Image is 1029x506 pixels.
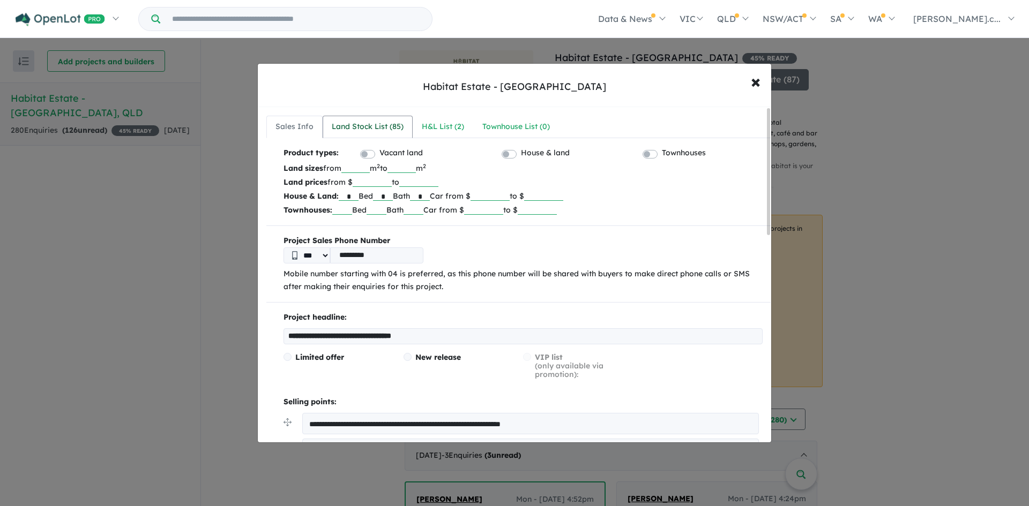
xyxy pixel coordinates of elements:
b: House & Land: [284,191,339,201]
p: Mobile number starting with 04 is preferred, as this phone number will be shared with buyers to m... [284,268,763,293]
p: from $ to [284,175,763,189]
p: Selling points: [284,396,763,409]
img: Openlot PRO Logo White [16,13,105,26]
div: Habitat Estate - [GEOGRAPHIC_DATA] [423,80,606,94]
p: Project headline: [284,311,763,324]
span: New release [415,352,461,362]
label: Townhouses [662,147,706,160]
div: Sales Info [275,120,314,133]
b: Townhouses: [284,205,332,215]
b: Project Sales Phone Number [284,235,763,247]
b: Land prices [284,177,327,187]
p: Bed Bath Car from $ to $ [284,189,763,203]
label: House & land [521,147,570,160]
div: Land Stock List ( 85 ) [332,120,404,133]
img: drag.svg [284,418,292,426]
div: Townhouse List ( 0 ) [482,120,550,133]
div: H&L List ( 2 ) [422,120,464,133]
span: × [751,70,760,93]
label: Vacant land [379,147,423,160]
sup: 2 [423,162,426,170]
img: Phone icon [292,251,297,260]
b: Land sizes [284,163,323,173]
input: Try estate name, suburb, builder or developer [162,7,430,31]
sup: 2 [377,162,380,170]
p: from m to m [284,161,763,175]
p: Bed Bath Car from $ to $ [284,203,763,217]
span: [PERSON_NAME].c... [913,13,1001,24]
b: Product types: [284,147,339,161]
span: Limited offer [295,352,344,362]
